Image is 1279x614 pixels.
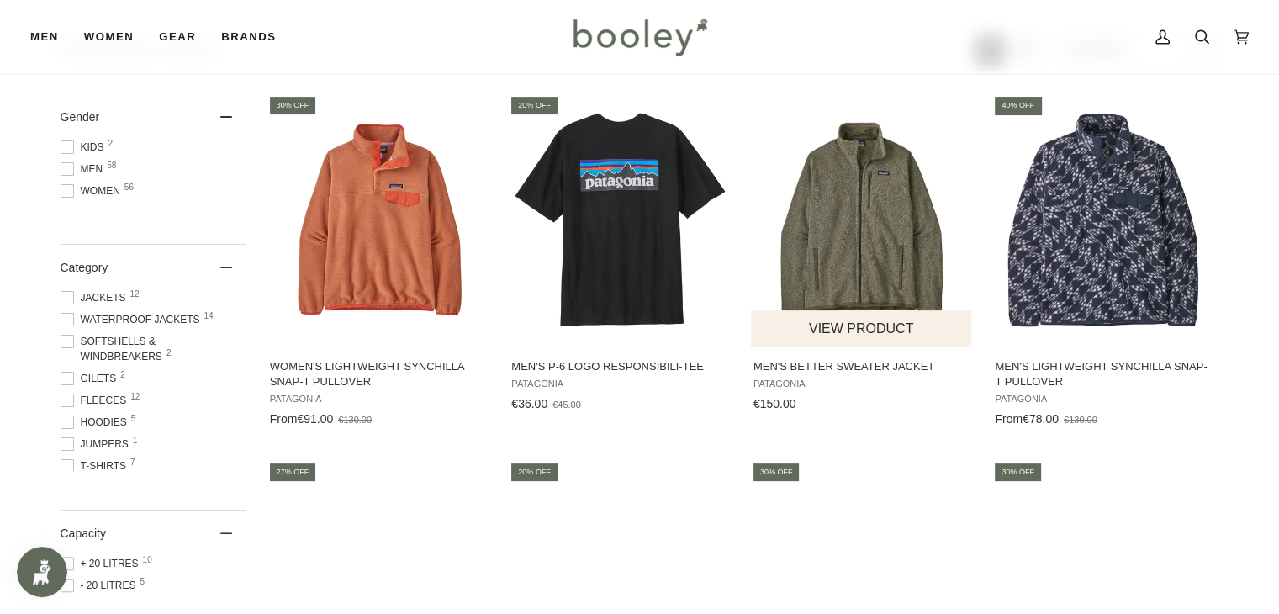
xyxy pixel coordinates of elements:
[120,371,125,379] span: 2
[270,412,298,426] span: From
[751,94,974,417] a: Men's Better Sweater Jacket
[124,183,134,192] span: 56
[130,290,140,299] span: 12
[166,349,172,357] span: 2
[61,458,131,474] span: T-Shirts
[140,578,145,586] span: 5
[133,437,138,445] span: 1
[30,29,59,45] span: Men
[297,412,333,426] span: €91.00
[509,94,732,417] a: Men's P-6 Logo Responsibili-Tee
[61,393,132,408] span: Fleeces
[61,415,132,430] span: Hoodies
[995,412,1023,426] span: From
[511,359,729,374] span: Men's P-6 Logo Responsibili-Tee
[511,97,558,114] div: 20% off
[338,415,372,425] span: €130.00
[995,394,1213,405] span: Patagonia
[270,463,316,481] div: 27% off
[552,400,581,410] span: €45.00
[992,109,1215,331] img: Patagonia Men's Lightweight Synchilla Snap-T Pullover Synched Flight / New Navy - Booley Galway
[509,109,732,331] img: Patagonia Men's P-6 Logo Responsibili-Tee Black - Booley Galway
[159,29,196,45] span: Gear
[511,397,547,410] span: €36.00
[61,437,134,452] span: Jumpers
[61,183,125,198] span: Women
[270,359,488,389] span: Women's Lightweight Synchilla Snap-T Pullover
[511,463,558,481] div: 20% off
[61,371,122,386] span: Gilets
[61,334,246,364] span: Softshells & Windbreakers
[995,463,1041,481] div: 30% off
[61,578,141,593] span: - 20 Litres
[143,556,152,564] span: 10
[61,290,131,305] span: Jackets
[108,140,114,148] span: 2
[131,415,136,423] span: 5
[84,29,134,45] span: Women
[753,359,971,374] span: Men's Better Sweater Jacket
[204,312,214,320] span: 14
[1064,415,1097,425] span: €130.00
[270,97,316,114] div: 30% off
[751,109,974,331] img: Patagonia Men's Better Sweater Jacket River Rock Green - Booley Galway
[267,109,490,331] img: Patagonia Women's Light Weight Synchilla Snap-T Pullover Sienna Clay - Booley Galway
[995,97,1041,114] div: 40% off
[221,29,276,45] span: Brands
[61,140,109,155] span: Kids
[1023,412,1059,426] span: €78.00
[61,110,100,124] span: Gender
[270,394,488,405] span: Patagonia
[107,161,116,170] span: 58
[751,310,972,347] button: View product
[61,527,106,540] span: Capacity
[566,13,713,61] img: Booley
[61,312,205,327] span: Waterproof Jackets
[995,359,1213,389] span: Men's Lightweight Synchilla Snap-T Pullover
[992,94,1215,432] a: Men's Lightweight Synchilla Snap-T Pullover
[61,261,108,274] span: Category
[753,397,796,410] span: €150.00
[267,94,490,432] a: Women's Lightweight Synchilla Snap-T Pullover
[511,378,729,389] span: Patagonia
[17,547,67,597] iframe: Button to open loyalty program pop-up
[130,393,140,401] span: 12
[61,556,144,571] span: + 20 Litres
[61,161,108,177] span: Men
[753,463,800,481] div: 30% off
[130,458,135,467] span: 7
[753,378,971,389] span: Patagonia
